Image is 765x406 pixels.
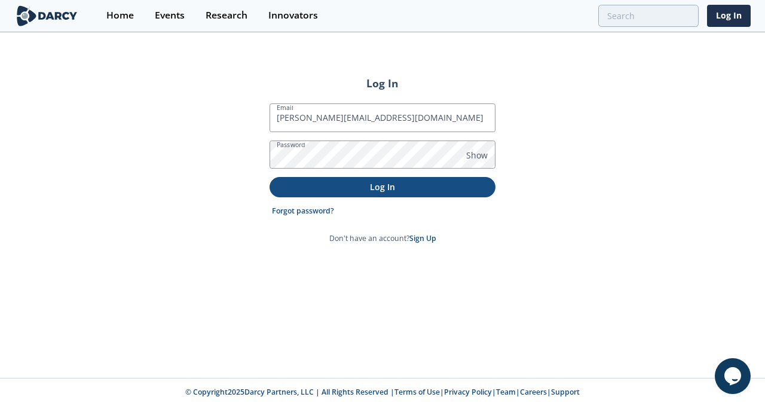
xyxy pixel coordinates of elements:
a: Terms of Use [394,387,440,397]
span: Show [466,149,488,161]
img: logo-wide.svg [14,5,79,26]
p: Log In [278,181,487,193]
div: Research [206,11,247,20]
input: Advanced Search [598,5,699,27]
a: Team [496,387,516,397]
a: Forgot password? [272,206,334,216]
a: Log In [707,5,751,27]
a: Privacy Policy [444,387,492,397]
a: Sign Up [409,233,436,243]
div: Innovators [268,11,318,20]
div: Home [106,11,134,20]
iframe: chat widget [715,358,753,394]
label: Email [277,103,293,112]
button: Log In [270,177,495,197]
a: Careers [520,387,547,397]
p: Don't have an account? [329,233,436,244]
p: © Copyright 2025 Darcy Partners, LLC | All Rights Reserved | | | | | [17,387,748,398]
a: Support [551,387,580,397]
h2: Log In [270,75,495,91]
label: Password [277,140,305,149]
div: Events [155,11,185,20]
